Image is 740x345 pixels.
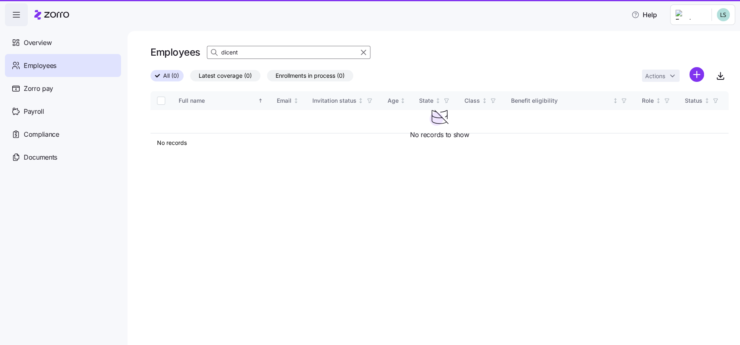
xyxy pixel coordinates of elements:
[5,146,121,169] a: Documents
[511,96,611,105] div: Benefit eligibility
[5,54,121,77] a: Employees
[24,106,44,117] span: Payroll
[625,7,664,23] button: Help
[358,98,363,104] div: Not sorted
[678,91,727,110] th: StatusNot sorted
[631,10,657,20] span: Help
[24,152,57,162] span: Documents
[24,129,59,140] span: Compliance
[464,96,480,105] div: Class
[413,91,458,110] th: StateNot sorted
[150,46,200,59] h1: Employees
[642,96,654,105] div: Role
[306,91,381,110] th: Invitation statusNot sorted
[635,91,678,110] th: RoleNot sorted
[612,98,618,104] div: Not sorted
[458,91,505,110] th: ClassNot sorted
[270,91,306,110] th: EmailNot sorted
[717,8,730,21] img: d552751acb159096fc10a5bc90168bac
[277,96,292,105] div: Email
[689,67,704,82] svg: add icon
[312,96,357,105] div: Invitation status
[5,123,121,146] a: Compliance
[482,98,487,104] div: Not sorted
[157,139,722,147] div: No records
[199,70,252,81] span: Latest coverage (0)
[293,98,299,104] div: Not sorted
[258,98,263,104] div: Sorted ascending
[505,91,635,110] th: Benefit eligibilityNot sorted
[419,96,433,105] div: State
[381,91,413,110] th: AgeNot sorted
[163,70,179,81] span: All (0)
[5,77,121,100] a: Zorro pay
[157,97,165,105] input: Select all records
[5,31,121,54] a: Overview
[685,96,702,105] div: Status
[24,83,53,94] span: Zorro pay
[704,98,710,104] div: Not sorted
[655,98,661,104] div: Not sorted
[388,96,399,105] div: Age
[642,70,679,82] button: Actions
[179,96,256,105] div: Full name
[645,73,665,79] span: Actions
[207,46,370,59] input: Search Employees
[5,100,121,123] a: Payroll
[24,38,52,48] span: Overview
[675,10,705,20] img: Employer logo
[24,61,56,71] span: Employees
[276,70,345,81] span: Enrollments in process (0)
[410,130,469,140] span: No records to show
[435,98,441,104] div: Not sorted
[400,98,406,104] div: Not sorted
[172,91,270,110] th: Full nameSorted ascending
